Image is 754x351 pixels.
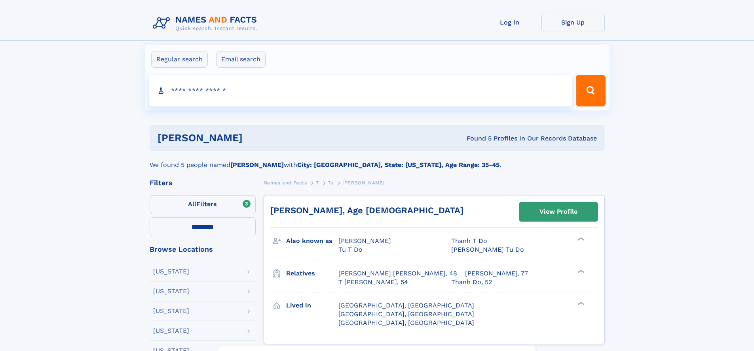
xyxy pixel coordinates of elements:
div: [US_STATE] [153,308,189,314]
a: T [316,178,319,188]
div: Filters [150,179,256,186]
a: Sign Up [541,13,605,32]
div: View Profile [539,203,577,221]
span: Thanh T Do [451,237,487,245]
div: ❯ [575,237,585,242]
div: [US_STATE] [153,268,189,275]
span: [GEOGRAPHIC_DATA], [GEOGRAPHIC_DATA] [338,302,474,309]
h3: Relatives [286,267,338,280]
span: [PERSON_NAME] Tu Do [451,246,524,253]
label: Regular search [151,51,208,68]
h1: [PERSON_NAME] [158,133,355,143]
span: [PERSON_NAME] [342,180,385,186]
div: Found 5 Profiles In Our Records Database [355,134,597,143]
label: Email search [216,51,266,68]
a: [PERSON_NAME], 77 [465,269,528,278]
button: Search Button [576,75,605,106]
a: Names and Facts [264,178,307,188]
a: Log In [478,13,541,32]
img: Logo Names and Facts [150,13,264,34]
div: [US_STATE] [153,328,189,334]
div: [US_STATE] [153,288,189,294]
a: Thanh Do, 52 [451,278,492,286]
a: [PERSON_NAME] [PERSON_NAME], 48 [338,269,457,278]
label: Filters [150,195,256,214]
div: ❯ [575,269,585,274]
span: [GEOGRAPHIC_DATA], [GEOGRAPHIC_DATA] [338,310,474,318]
div: We found 5 people named with . [150,151,605,170]
span: [GEOGRAPHIC_DATA], [GEOGRAPHIC_DATA] [338,319,474,326]
span: All [188,200,196,208]
a: Tu [328,178,333,188]
a: View Profile [519,202,598,221]
span: T [316,180,319,186]
h3: Also known as [286,234,338,248]
b: [PERSON_NAME] [230,161,284,169]
span: Tu [328,180,333,186]
a: T [PERSON_NAME], 54 [338,278,408,286]
b: City: [GEOGRAPHIC_DATA], State: [US_STATE], Age Range: 35-45 [297,161,500,169]
input: search input [149,75,573,106]
h3: Lived in [286,299,338,312]
div: ❯ [575,301,585,306]
a: [PERSON_NAME], Age [DEMOGRAPHIC_DATA] [270,205,463,215]
div: Browse Locations [150,246,256,253]
span: [PERSON_NAME] [338,237,391,245]
span: Tu T Do [338,246,363,253]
